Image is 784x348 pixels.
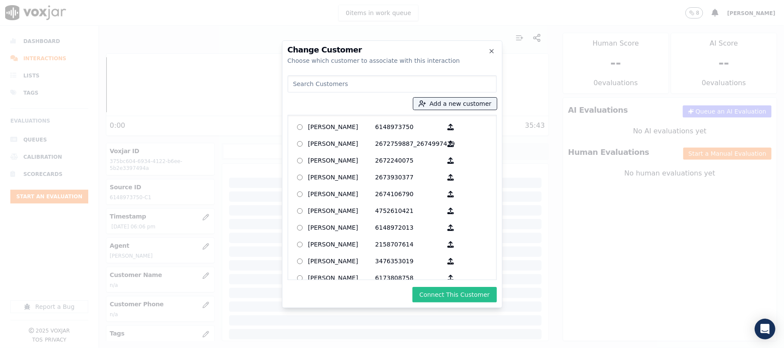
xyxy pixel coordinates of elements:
[443,188,459,201] button: [PERSON_NAME] 2674106790
[308,221,375,234] p: [PERSON_NAME]
[288,46,497,54] h2: Change Customer
[297,275,303,281] input: [PERSON_NAME] 6173808758
[443,120,459,134] button: [PERSON_NAME] 6148973750
[308,188,375,201] p: [PERSON_NAME]
[375,238,443,251] p: 2158707614
[412,287,496,302] button: Connect This Customer
[443,271,459,285] button: [PERSON_NAME] 6173808758
[443,255,459,268] button: [PERSON_NAME] 3476353019
[308,137,375,151] p: [PERSON_NAME]
[443,204,459,218] button: [PERSON_NAME] 4752610421
[413,98,497,110] button: Add a new customer
[297,175,303,180] input: [PERSON_NAME] 2673930377
[308,271,375,285] p: [PERSON_NAME]
[443,137,459,151] button: [PERSON_NAME] 2672759887_2674997479
[308,171,375,184] p: [PERSON_NAME]
[297,141,303,147] input: [PERSON_NAME] 2672759887_2674997479
[755,319,775,339] div: Open Intercom Messenger
[308,120,375,134] p: [PERSON_NAME]
[375,255,443,268] p: 3476353019
[443,171,459,184] button: [PERSON_NAME] 2673930377
[375,271,443,285] p: 6173808758
[375,188,443,201] p: 2674106790
[297,191,303,197] input: [PERSON_NAME] 2674106790
[443,154,459,167] button: [PERSON_NAME] 2672240075
[375,171,443,184] p: 2673930377
[297,124,303,130] input: [PERSON_NAME] 6148973750
[308,255,375,268] p: [PERSON_NAME]
[375,120,443,134] p: 6148973750
[297,158,303,163] input: [PERSON_NAME] 2672240075
[308,238,375,251] p: [PERSON_NAME]
[443,238,459,251] button: [PERSON_NAME] 2158707614
[375,204,443,218] p: 4752610421
[308,204,375,218] p: [PERSON_NAME]
[297,242,303,247] input: [PERSON_NAME] 2158707614
[288,75,497,92] input: Search Customers
[297,208,303,214] input: [PERSON_NAME] 4752610421
[297,225,303,231] input: [PERSON_NAME] 6148972013
[288,56,497,65] div: Choose which customer to associate with this interaction
[308,154,375,167] p: [PERSON_NAME]
[297,259,303,264] input: [PERSON_NAME] 3476353019
[375,137,443,151] p: 2672759887_2674997479
[375,154,443,167] p: 2672240075
[443,221,459,234] button: [PERSON_NAME] 6148972013
[375,221,443,234] p: 6148972013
